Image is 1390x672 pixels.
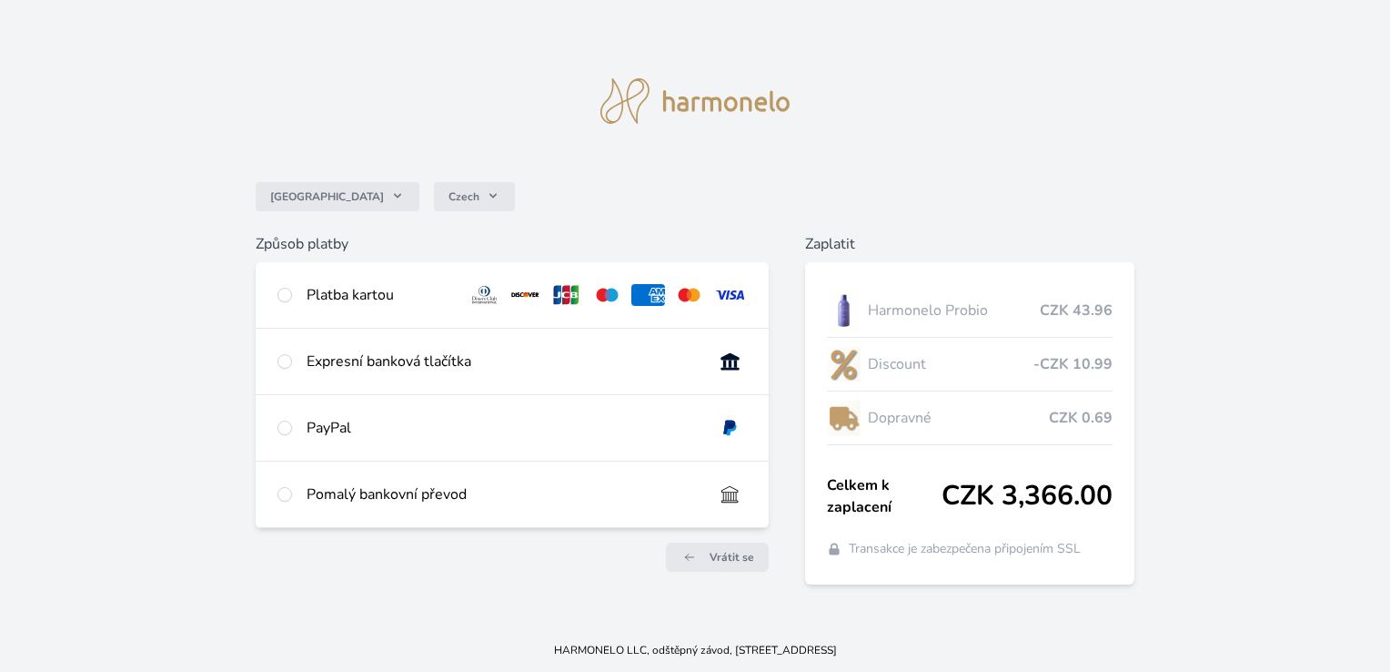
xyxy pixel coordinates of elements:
h6: Zaplatit [805,233,1134,255]
img: logo.svg [600,78,790,124]
span: [GEOGRAPHIC_DATA] [270,189,384,204]
div: PayPal [307,417,698,439]
div: Platba kartou [307,284,453,306]
img: diners.svg [468,284,501,306]
div: Expresní banková tlačítka [307,351,698,372]
span: Discount [868,353,1032,375]
a: Vrátit se [666,543,769,572]
h6: Způsob platby [256,233,768,255]
img: delivery-lo.png [827,395,861,441]
button: [GEOGRAPHIC_DATA] [256,182,419,211]
img: bankTransfer_IBAN.svg [713,484,747,505]
img: mc.svg [672,284,706,306]
img: discount-lo.png [827,341,861,387]
img: onlineBanking_CZ.svg [713,351,747,372]
span: CZK 43.96 [1040,300,1113,321]
div: Pomalý bankovní převod [307,484,698,505]
span: Vrátit se [710,550,754,565]
img: discover.svg [509,284,542,306]
img: paypal.svg [713,417,747,439]
span: Harmonelo Probio [868,300,1039,321]
button: Czech [434,182,515,211]
span: CZK 0.69 [1049,407,1113,429]
img: CLEAN_PROBIO_se_stinem_x-lo.jpg [827,288,861,333]
img: jcb.svg [549,284,583,306]
img: visa.svg [713,284,747,306]
img: amex.svg [631,284,665,306]
span: Dopravné [868,407,1048,429]
span: CZK 3,366.00 [942,480,1113,513]
span: Transakce je zabezpečena připojením SSL [849,540,1081,558]
span: Celkem k zaplacení [827,474,942,518]
span: -CZK 10.99 [1033,353,1113,375]
span: Czech [448,189,479,204]
img: maestro.svg [590,284,624,306]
